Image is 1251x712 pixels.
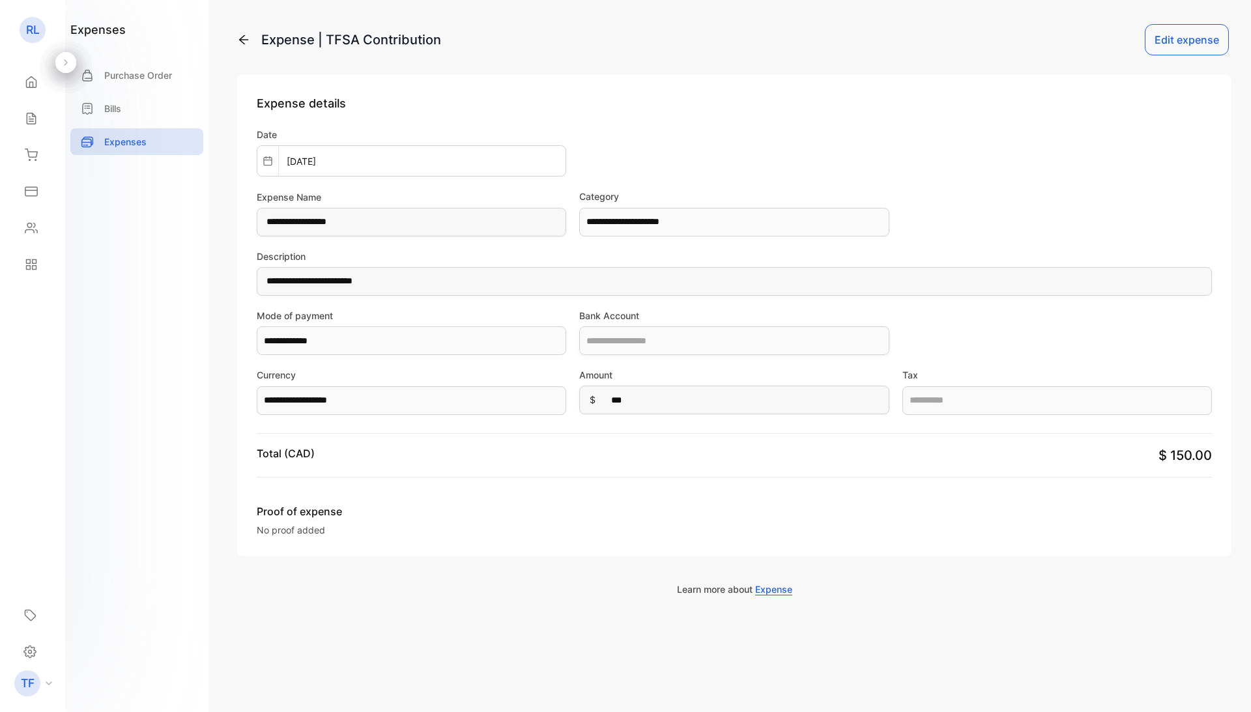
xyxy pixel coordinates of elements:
span: $ 150.00 [1158,448,1212,463]
label: Category [579,190,889,203]
span: $ [590,393,596,406]
a: Purchase Order [70,62,203,89]
p: Total (CAD) [257,446,315,461]
span: Proof of expense [257,504,507,519]
p: Purchase Order [104,68,172,82]
p: Bills [104,102,121,115]
a: Expenses [70,128,203,155]
label: Currency [257,368,566,382]
label: Tax [902,368,1212,382]
div: Expense | TFSA Contribution [261,30,441,50]
label: Expense Name [257,190,566,204]
p: RL [26,21,40,38]
p: Expense details [257,94,1212,112]
p: Learn more about [237,582,1231,596]
span: No proof added [257,524,325,535]
p: [DATE] [279,154,324,168]
iframe: LiveChat chat widget [1196,657,1251,712]
p: Expenses [104,135,147,149]
label: Mode of payment [257,309,566,322]
p: TF [21,675,35,692]
label: Bank Account [579,309,889,322]
a: Bills [70,95,203,122]
label: Date [257,128,566,141]
h1: expenses [70,21,126,38]
span: Expense [755,584,792,595]
label: Amount [579,368,889,382]
label: Description [257,249,1212,263]
button: Edit expense [1145,24,1229,55]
